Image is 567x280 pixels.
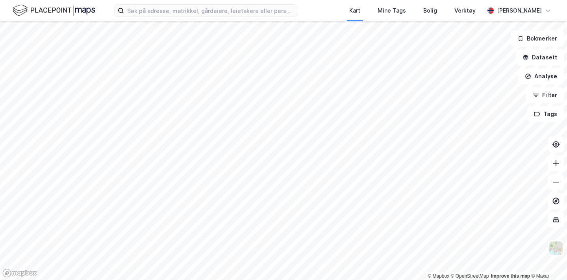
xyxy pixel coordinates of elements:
div: Mine Tags [378,6,406,15]
button: Analyse [518,68,564,84]
button: Tags [527,106,564,122]
img: Z [548,241,563,256]
div: Kart [349,6,360,15]
a: Mapbox [428,273,449,279]
div: [PERSON_NAME] [497,6,542,15]
a: Mapbox homepage [2,269,37,278]
div: Bolig [423,6,437,15]
a: Improve this map [491,273,530,279]
div: Kontrollprogram for chat [528,242,567,280]
button: Datasett [516,50,564,65]
img: logo.f888ab2527a4732fd821a326f86c7f29.svg [13,4,95,17]
a: OpenStreetMap [451,273,489,279]
button: Bokmerker [511,31,564,46]
div: Verktøy [454,6,476,15]
button: Filter [526,87,564,103]
input: Søk på adresse, matrikkel, gårdeiere, leietakere eller personer [124,5,297,17]
iframe: Chat Widget [528,242,567,280]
